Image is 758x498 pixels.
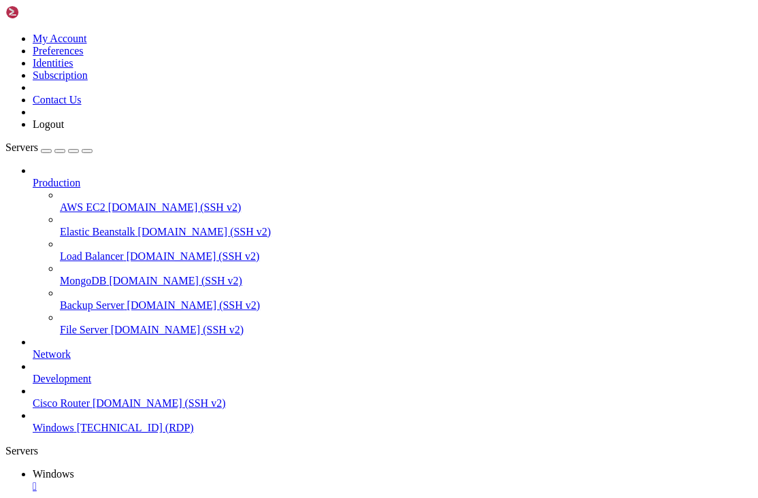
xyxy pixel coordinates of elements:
a: Elastic Beanstalk [DOMAIN_NAME] (SSH v2) [60,226,753,238]
a: Development [33,373,753,385]
li: File Server [DOMAIN_NAME] (SSH v2) [60,312,753,336]
span: AWS EC2 [60,201,105,213]
span: Network [33,348,71,360]
li: Backup Server [DOMAIN_NAME] (SSH v2) [60,287,753,312]
li: Cisco Router [DOMAIN_NAME] (SSH v2) [33,385,753,410]
a: Contact Us [33,94,82,105]
a: AWS EC2 [DOMAIN_NAME] (SSH v2) [60,201,753,214]
li: MongoDB [DOMAIN_NAME] (SSH v2) [60,263,753,287]
a: My Account [33,33,87,44]
span: Production [33,177,80,188]
a: Load Balancer [DOMAIN_NAME] (SSH v2) [60,250,753,263]
a: Production [33,177,753,189]
span: Cisco Router [33,397,90,409]
span: Load Balancer [60,250,124,262]
a: Servers [5,142,93,153]
a: Windows [TECHNICAL_ID] (RDP) [33,422,753,434]
span: Backup Server [60,299,125,311]
a: Subscription [33,69,88,81]
span: MongoDB [60,275,106,286]
span: [DOMAIN_NAME] (SSH v2) [93,397,226,409]
span: [DOMAIN_NAME] (SSH v2) [127,299,261,311]
span: [DOMAIN_NAME] (SSH v2) [109,275,242,286]
li: AWS EC2 [DOMAIN_NAME] (SSH v2) [60,189,753,214]
a: Identities [33,57,73,69]
span: [DOMAIN_NAME] (SSH v2) [108,201,242,213]
li: Development [33,361,753,385]
a: Network [33,348,753,361]
a: Logout [33,118,64,130]
span: Elastic Beanstalk [60,226,135,237]
span: [DOMAIN_NAME] (SSH v2) [127,250,260,262]
a:  [33,480,753,493]
a: Backup Server [DOMAIN_NAME] (SSH v2) [60,299,753,312]
li: Load Balancer [DOMAIN_NAME] (SSH v2) [60,238,753,263]
span: [TECHNICAL_ID] (RDP) [77,422,194,433]
span: [DOMAIN_NAME] (SSH v2) [111,324,244,335]
span: [DOMAIN_NAME] (SSH v2) [138,226,271,237]
span: File Server [60,324,108,335]
li: Production [33,165,753,336]
a: Preferences [33,45,84,56]
span: Servers [5,142,38,153]
img: Shellngn [5,5,84,19]
a: MongoDB [DOMAIN_NAME] (SSH v2) [60,275,753,287]
div: Servers [5,445,753,457]
a: File Server [DOMAIN_NAME] (SSH v2) [60,324,753,336]
span: Windows [33,422,74,433]
li: Windows [TECHNICAL_ID] (RDP) [33,410,753,434]
a: Cisco Router [DOMAIN_NAME] (SSH v2) [33,397,753,410]
a: Windows [33,468,753,493]
span: Windows [33,468,74,480]
span: Development [33,373,91,384]
li: Elastic Beanstalk [DOMAIN_NAME] (SSH v2) [60,214,753,238]
li: Network [33,336,753,361]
